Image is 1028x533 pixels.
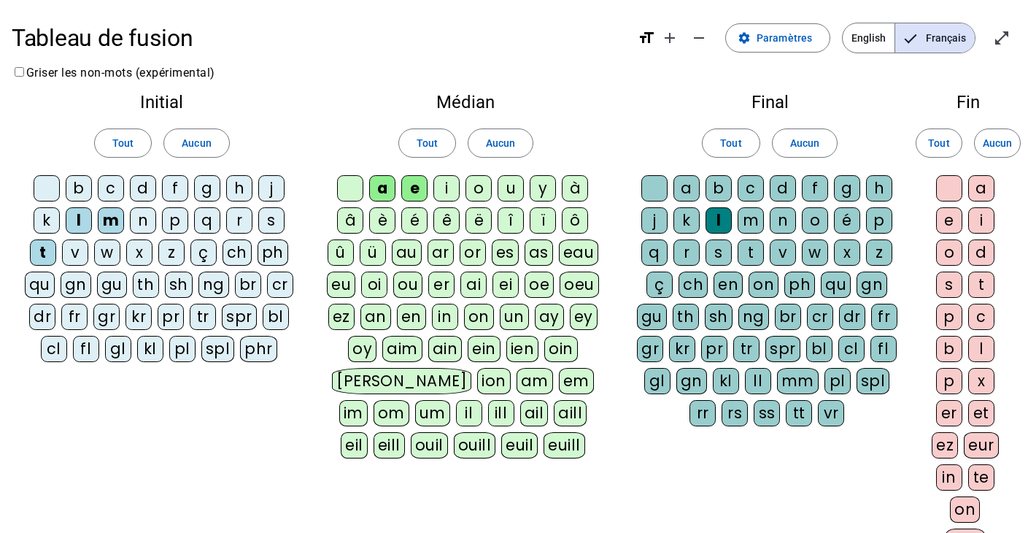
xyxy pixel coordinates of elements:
mat-icon: add [661,29,679,47]
div: pr [158,304,184,330]
h1: Tableau de fusion [12,15,626,61]
div: ill [488,400,514,426]
div: sh [705,304,733,330]
div: ll [745,368,771,394]
div: euill [544,432,584,459]
span: Tout [928,134,949,152]
div: ch [679,272,708,298]
div: oin [544,336,578,362]
div: oe [525,272,554,298]
div: gr [637,336,663,362]
div: ay [535,304,564,330]
div: ez [932,432,958,459]
div: fl [73,336,99,362]
div: i [433,175,460,202]
div: em [559,368,594,394]
div: e [401,175,428,202]
span: Paramètres [757,29,812,47]
button: Diminuer la taille de la police [684,23,714,53]
div: k [673,207,700,234]
div: fl [870,336,897,362]
div: c [968,304,994,330]
div: ss [754,400,780,426]
div: br [775,304,801,330]
mat-icon: open_in_full [993,29,1010,47]
div: in [936,464,962,491]
div: n [130,207,156,234]
div: û [328,239,354,266]
div: q [641,239,668,266]
span: Aucun [486,134,515,152]
h2: Médian [324,93,608,111]
span: Aucun [182,134,211,152]
div: ch [223,239,252,266]
div: u [498,175,524,202]
span: Aucun [983,134,1012,152]
div: a [968,175,994,202]
button: Aucun [163,129,229,158]
div: t [968,272,994,298]
div: ar [428,239,454,266]
div: pl [824,368,851,394]
div: er [428,272,455,298]
div: in [432,304,458,330]
div: v [770,239,796,266]
div: qu [25,272,55,298]
mat-button-toggle-group: Language selection [842,23,975,53]
div: im [339,400,368,426]
button: Paramètres [725,23,830,53]
div: l [66,207,92,234]
div: m [98,207,124,234]
div: ei [492,272,519,298]
div: spl [857,368,890,394]
div: gl [644,368,670,394]
button: Augmenter la taille de la police [655,23,684,53]
div: fr [871,304,897,330]
div: b [706,175,732,202]
div: gr [93,304,120,330]
div: tr [733,336,760,362]
div: oeu [560,272,599,298]
div: th [133,272,159,298]
div: et [968,400,994,426]
div: rs [722,400,748,426]
div: en [714,272,743,298]
div: h [226,175,252,202]
button: Aucun [772,129,838,158]
div: kr [669,336,695,362]
div: h [866,175,892,202]
div: x [834,239,860,266]
span: Tout [720,134,741,152]
div: dr [839,304,865,330]
div: oy [348,336,376,362]
button: Tout [702,129,760,158]
div: on [749,272,778,298]
span: Français [895,23,975,53]
div: ng [198,272,229,298]
div: c [738,175,764,202]
div: ë [465,207,492,234]
button: Entrer en plein écran [987,23,1016,53]
div: r [673,239,700,266]
div: ien [506,336,539,362]
div: a [673,175,700,202]
div: on [464,304,494,330]
div: c [98,175,124,202]
div: bl [806,336,832,362]
div: kl [713,368,739,394]
div: gu [637,304,667,330]
div: q [194,207,220,234]
div: o [465,175,492,202]
div: qu [821,272,851,298]
div: gl [105,336,131,362]
span: Tout [417,134,438,152]
div: g [194,175,220,202]
div: ein [468,336,501,362]
div: on [950,496,980,523]
div: au [392,239,422,266]
div: as [525,239,553,266]
label: Griser les non-mots (expérimental) [12,66,215,80]
div: v [62,239,88,266]
h2: Fin [932,93,1005,111]
div: am [517,368,553,394]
